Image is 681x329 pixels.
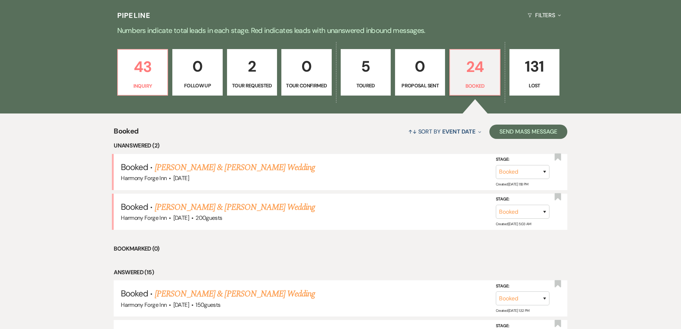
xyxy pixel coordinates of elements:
[496,195,549,203] label: Stage:
[514,54,555,78] p: 131
[155,287,315,300] a: [PERSON_NAME] & [PERSON_NAME] Wedding
[525,6,564,25] button: Filters
[122,82,163,90] p: Inquiry
[496,222,531,226] span: Created: [DATE] 5:03 AM
[173,174,189,182] span: [DATE]
[496,182,528,187] span: Created: [DATE] 1:18 PM
[449,49,500,96] a: 24Booked
[114,126,138,141] span: Booked
[400,54,440,78] p: 0
[442,128,475,135] span: Event Date
[117,10,151,20] h3: Pipeline
[227,49,277,96] a: 2Tour Requested
[408,128,417,135] span: ↑↓
[121,288,148,299] span: Booked
[173,301,189,309] span: [DATE]
[196,301,220,309] span: 150 guests
[400,82,440,89] p: Proposal Sent
[286,54,327,78] p: 0
[121,214,167,222] span: Harmony Forge Inn
[114,244,567,253] li: Bookmarked (0)
[155,201,315,214] a: [PERSON_NAME] & [PERSON_NAME] Wedding
[114,268,567,277] li: Answered (15)
[232,54,272,78] p: 2
[155,161,315,174] a: [PERSON_NAME] & [PERSON_NAME] Wedding
[286,82,327,89] p: Tour Confirmed
[122,55,163,79] p: 43
[232,82,272,89] p: Tour Requested
[509,49,559,96] a: 131Lost
[496,156,549,164] label: Stage:
[83,25,598,36] p: Numbers indicate total leads in each stage. Red indicates leads with unanswered inbound messages.
[117,49,168,96] a: 43Inquiry
[454,82,495,90] p: Booked
[196,214,222,222] span: 200 guests
[395,49,445,96] a: 0Proposal Sent
[114,141,567,150] li: Unanswered (2)
[173,214,189,222] span: [DATE]
[121,174,167,182] span: Harmony Forge Inn
[121,161,148,173] span: Booked
[514,82,555,89] p: Lost
[405,122,484,141] button: Sort By Event Date
[177,54,218,78] p: 0
[496,308,529,313] span: Created: [DATE] 1:32 PM
[496,282,549,290] label: Stage:
[121,301,167,309] span: Harmony Forge Inn
[121,201,148,212] span: Booked
[172,49,222,96] a: 0Follow Up
[345,82,386,89] p: Toured
[489,125,567,139] button: Send Mass Message
[281,49,331,96] a: 0Tour Confirmed
[345,54,386,78] p: 5
[341,49,391,96] a: 5Toured
[177,82,218,89] p: Follow Up
[454,55,495,79] p: 24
